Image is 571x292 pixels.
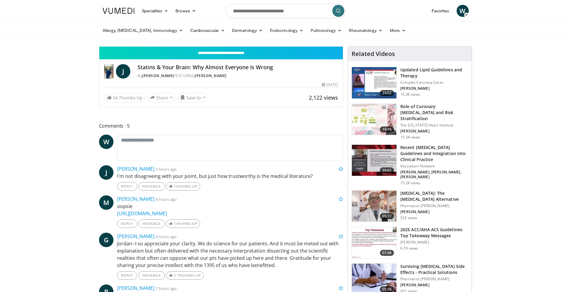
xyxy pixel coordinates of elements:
p: 523 views [400,216,417,220]
img: Dr. Jordan Rennicke [104,64,114,79]
img: ce9609b9-a9bf-4b08-84dd-8eeb8ab29fc6.150x105_q85_crop-smart_upscale.jpg [352,191,396,222]
h3: Surviving [MEDICAL_DATA] Side Effects - Practical Solutions [400,263,468,275]
a: 24:02 Updated Lipid Guidelines and Therapy Complex Coronary Cases [PERSON_NAME] 15.9K views [352,67,468,99]
h3: Role of Coronary [MEDICAL_DATA] and Risk Stratification [400,104,468,122]
p: Pharmacist [PERSON_NAME] [400,277,468,281]
a: W [457,5,469,17]
p: Pharmacist [PERSON_NAME] [400,203,468,208]
p: The [US_STATE] Heart Institute [400,123,468,128]
a: Reply [117,182,137,191]
p: Vasculearn Network [400,164,468,169]
img: 77f671eb-9394-4acc-bc78-a9f077f94e00.150x105_q85_crop-smart_upscale.jpg [352,67,396,98]
h3: Updated Lipid Guidelines and Therapy [400,67,468,79]
a: Message [138,219,165,228]
p: [PERSON_NAME] [400,129,468,134]
a: Thumbs Up [166,182,200,191]
a: [PERSON_NAME] [195,73,227,78]
a: Dermatology [228,24,266,36]
a: G [99,233,113,247]
a: [PERSON_NAME] [117,196,154,202]
p: [PERSON_NAME] [400,240,468,245]
p: Jordan--I so appreciate your clarity. We do science for our patients. And it must be meted out wi... [117,240,343,269]
a: Browse [172,5,200,17]
p: [PERSON_NAME] [400,210,468,214]
a: M [99,195,113,210]
a: J [116,64,130,79]
p: 6.7K views [400,246,418,251]
a: [PERSON_NAME] [117,233,154,240]
a: Specialties [138,5,172,17]
span: 19:16 [380,126,394,132]
span: 59:01 [380,167,394,173]
img: 369ac253-1227-4c00-b4e1-6e957fd240a8.150x105_q85_crop-smart_upscale.jpg [352,227,396,258]
p: [PERSON_NAME], [PERSON_NAME], [PERSON_NAME] [400,170,468,179]
span: 07:46 [380,250,394,256]
button: Share [147,93,175,102]
p: oopsie [117,203,343,217]
a: W [99,135,113,149]
a: Reply [117,271,137,280]
button: Save to [178,93,208,102]
span: 2,122 views [309,94,338,101]
p: I'm not disagreeing with your point, but just how trustworthy is the medical literature? [117,172,343,180]
small: 6 hours ago [156,234,177,239]
h4: Statins & Your Brain: Why Almost Everyone Is Wrong [138,64,338,71]
small: 3 hours ago [156,166,177,172]
a: 07:46 2025 ACC/AHA ACS Guidelines: Top Takeaway Messages [PERSON_NAME] 6.7K views [352,227,468,259]
div: By FEATURING [138,73,338,79]
span: 1 [174,273,176,278]
p: 15.2K views [400,181,420,185]
a: Rheumatology [345,24,386,36]
h3: Recent [MEDICAL_DATA] Guidelines and Integration into Clinical Practice [400,144,468,163]
a: 59:01 Recent [MEDICAL_DATA] Guidelines and Integration into Clinical Practice Vasculearn Network ... [352,144,468,185]
a: [PERSON_NAME] [117,285,154,291]
a: Allergy, [MEDICAL_DATA], Immunology [99,24,187,36]
a: [PERSON_NAME] [117,166,154,172]
img: 87825f19-cf4c-4b91-bba1-ce218758c6bb.150x105_q85_crop-smart_upscale.jpg [352,145,396,176]
h4: Related Videos [352,50,395,57]
p: 15.9K views [400,92,420,97]
a: More [386,24,409,36]
p: 15.2K views [400,135,420,140]
div: [DATE] [322,82,338,88]
a: Cardiovascular [187,24,228,36]
a: 19:16 Role of Coronary [MEDICAL_DATA] and Risk Stratification The [US_STATE] Heart Institute [PER... [352,104,468,140]
h3: [MEDICAL_DATA]: The [MEDICAL_DATA] Alternative [400,190,468,202]
span: 24:02 [380,90,394,96]
p: [PERSON_NAME] [400,283,468,287]
span: 34 [113,95,118,101]
a: 05:17 [MEDICAL_DATA]: The [MEDICAL_DATA] Alternative Pharmacist [PERSON_NAME] [PERSON_NAME] 523 v... [352,190,468,222]
a: Pulmonology [307,24,345,36]
a: Reply [117,219,137,228]
a: [URL][DOMAIN_NAME] [117,210,167,217]
p: Complex Coronary Cases [400,80,468,85]
a: 1 Thumbs Up [166,271,204,280]
a: 34 Thumbs Up [104,93,145,102]
p: [PERSON_NAME] [400,86,468,91]
a: [PERSON_NAME] [142,73,174,78]
a: Message [138,182,165,191]
a: J [99,165,113,180]
img: 1efa8c99-7b8a-4ab5-a569-1c219ae7bd2c.150x105_q85_crop-smart_upscale.jpg [352,104,396,135]
a: Endocrinology [266,24,307,36]
a: Message [138,271,165,280]
input: Search topics, interventions [225,4,346,18]
a: Favorites [428,5,453,17]
span: Comments 5 [99,122,343,130]
img: VuMedi Logo [103,8,135,14]
h3: 2025 ACC/AHA ACS Guidelines: Top Takeaway Messages [400,227,468,239]
span: 05:17 [380,213,394,219]
a: Thumbs Up [166,219,200,228]
small: 4 hours ago [156,197,177,202]
small: 7 hours ago [156,286,177,291]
